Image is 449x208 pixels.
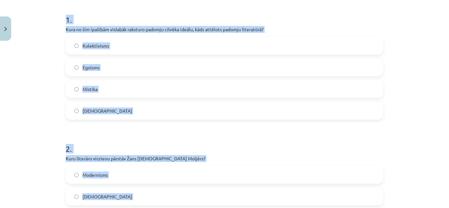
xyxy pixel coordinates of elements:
span: Kolektīvisms [83,42,109,49]
span: [DEMOGRAPHIC_DATA] [83,107,132,114]
input: [DEMOGRAPHIC_DATA] [74,109,79,113]
input: Egoisms [74,65,79,70]
p: Kura no šīm īpašībām vislabāk raksturo padomju cilvēka ideālu, kāds attēlots padomju literatūrā? [66,26,383,33]
input: Mistika [74,87,79,91]
img: icon-close-lesson-0947bae3869378f0d4975bcd49f059093ad1ed9edebbc8119c70593378902aed.svg [4,27,7,31]
input: [DEMOGRAPHIC_DATA] [74,195,79,199]
span: Egoisms [83,64,100,71]
input: Kolektīvisms [74,44,79,48]
p: Kuru literāro virzienu pārstāv Žans [DEMOGRAPHIC_DATA] Moljērs? [66,155,383,162]
h1: 1 . [66,4,383,24]
h1: 2 . [66,133,383,153]
span: [DEMOGRAPHIC_DATA] [83,193,132,200]
span: Mistika [83,86,98,93]
span: Modernisms [83,172,108,178]
input: Modernisms [74,173,79,177]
